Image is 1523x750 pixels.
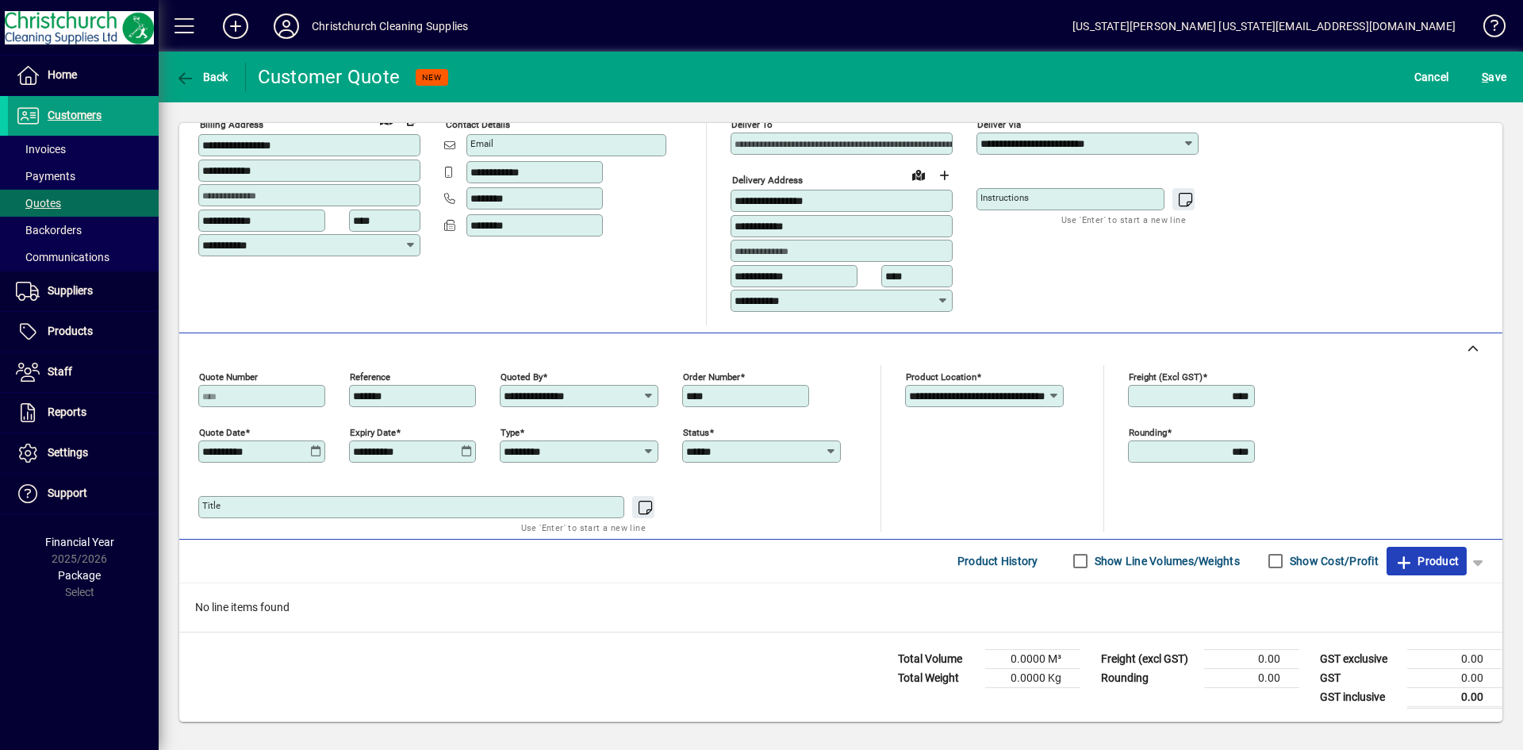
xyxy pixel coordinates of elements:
[16,143,66,156] span: Invoices
[48,109,102,121] span: Customers
[8,136,159,163] a: Invoices
[1091,553,1240,569] label: Show Line Volumes/Weights
[1387,547,1467,575] button: Product
[159,63,246,91] app-page-header-button: Back
[171,63,232,91] button: Back
[48,68,77,81] span: Home
[8,244,159,271] a: Communications
[1061,210,1186,229] mat-hint: Use 'Enter' to start a new line
[470,138,493,149] mat-label: Email
[890,668,985,687] td: Total Weight
[8,56,159,95] a: Home
[1312,649,1407,668] td: GST exclusive
[48,487,87,499] span: Support
[210,12,261,40] button: Add
[1478,63,1510,91] button: Save
[58,569,101,582] span: Package
[8,271,159,311] a: Suppliers
[48,446,88,459] span: Settings
[501,371,543,382] mat-label: Quoted by
[1312,668,1407,687] td: GST
[261,12,312,40] button: Profile
[1072,13,1456,39] div: [US_STATE][PERSON_NAME] [US_STATE][EMAIL_ADDRESS][DOMAIN_NAME]
[977,119,1021,130] mat-label: Deliver via
[1407,668,1502,687] td: 0.00
[8,163,159,190] a: Payments
[957,548,1038,574] span: Product History
[45,536,114,548] span: Financial Year
[374,106,399,132] a: View on map
[179,583,1502,632] div: No line items found
[8,474,159,513] a: Support
[1312,687,1407,707] td: GST inclusive
[422,72,442,83] span: NEW
[48,365,72,378] span: Staff
[906,371,976,382] mat-label: Product location
[906,162,931,187] a: View on map
[951,547,1045,575] button: Product History
[16,197,61,210] span: Quotes
[199,371,258,382] mat-label: Quote number
[1410,63,1453,91] button: Cancel
[399,107,424,133] button: Copy to Delivery address
[1204,668,1299,687] td: 0.00
[8,190,159,217] a: Quotes
[731,119,773,130] mat-label: Deliver To
[980,192,1029,203] mat-label: Instructions
[199,426,245,437] mat-label: Quote date
[1471,3,1503,55] a: Knowledge Base
[175,71,228,83] span: Back
[350,426,396,437] mat-label: Expiry date
[16,251,109,263] span: Communications
[1482,71,1488,83] span: S
[521,518,646,537] mat-hint: Use 'Enter' to start a new line
[683,371,740,382] mat-label: Order number
[8,352,159,392] a: Staff
[683,426,709,437] mat-label: Status
[202,500,221,511] mat-label: Title
[258,64,401,90] div: Customer Quote
[1093,668,1204,687] td: Rounding
[1093,649,1204,668] td: Freight (excl GST)
[1407,687,1502,707] td: 0.00
[501,426,520,437] mat-label: Type
[8,433,159,473] a: Settings
[312,13,468,39] div: Christchurch Cleaning Supplies
[16,170,75,183] span: Payments
[1407,649,1502,668] td: 0.00
[350,371,390,382] mat-label: Reference
[985,668,1080,687] td: 0.0000 Kg
[48,406,86,418] span: Reports
[8,217,159,244] a: Backorders
[48,325,93,337] span: Products
[1129,426,1167,437] mat-label: Rounding
[985,649,1080,668] td: 0.0000 M³
[1482,64,1506,90] span: ave
[8,393,159,433] a: Reports
[1287,553,1379,569] label: Show Cost/Profit
[48,284,93,297] span: Suppliers
[1414,64,1449,90] span: Cancel
[8,312,159,352] a: Products
[931,163,957,188] button: Choose address
[1204,649,1299,668] td: 0.00
[16,224,82,237] span: Backorders
[890,649,985,668] td: Total Volume
[1394,548,1459,574] span: Product
[1129,371,1203,382] mat-label: Freight (excl GST)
